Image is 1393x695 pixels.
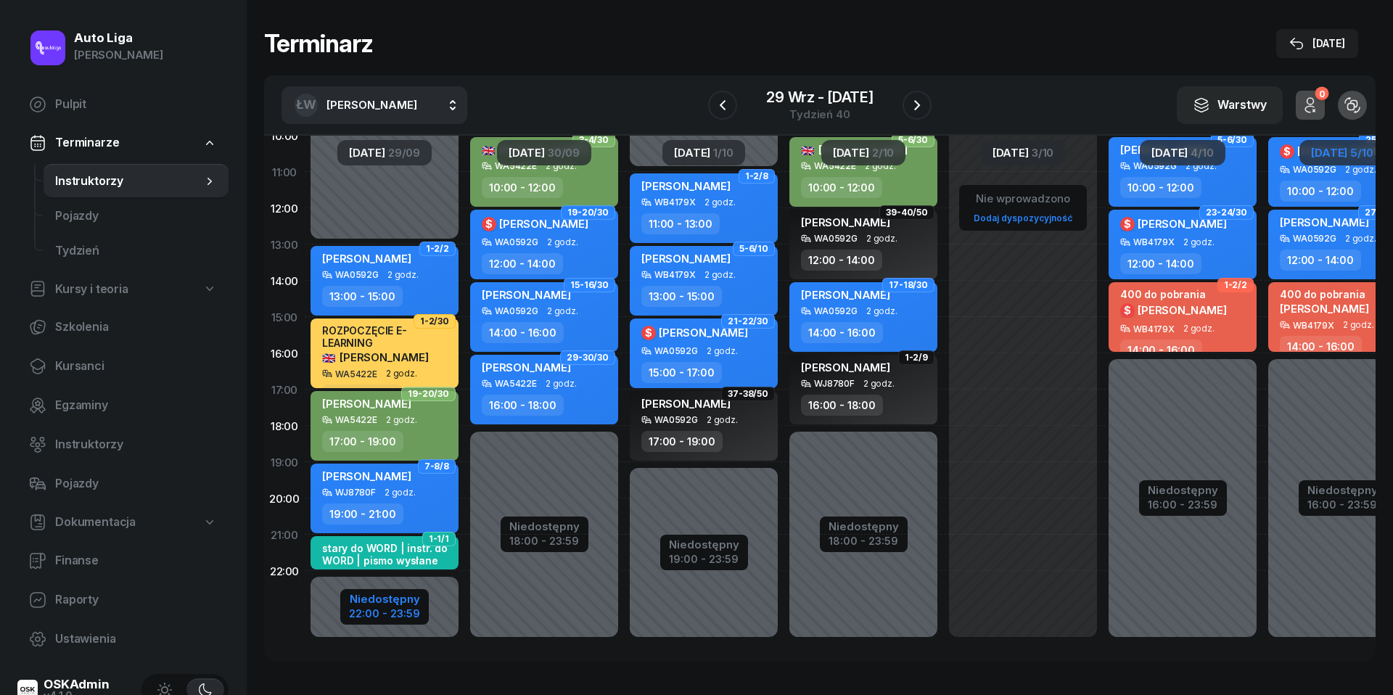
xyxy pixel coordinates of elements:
span: [PERSON_NAME] [322,350,429,364]
div: 10:00 [264,118,305,154]
div: 10:00 - 12:00 [801,177,882,198]
div: OSKAdmin [44,678,110,691]
span: Finanse [55,551,217,570]
span: [PERSON_NAME] [801,215,890,229]
span: Terminarze [55,133,119,152]
span: 2 godz. [1345,234,1376,244]
span: 2 godz. [866,306,897,316]
button: Warstwy [1177,86,1283,124]
div: 13:00 - 15:00 [641,286,722,307]
div: WA0592G [495,237,538,247]
div: 15:00 [264,299,305,335]
div: WA0592G [654,415,698,424]
div: Niedostępny [509,521,580,532]
span: 1-1/1 [429,538,449,540]
span: Ustawienia [55,630,217,649]
div: 18:00 - 23:59 [829,532,899,547]
a: Pojazdy [17,466,229,501]
div: 400 do pobrania [1120,288,1227,300]
span: 2 godz. [1343,320,1374,330]
span: 2 godz. [386,369,417,379]
a: Egzaminy [17,388,229,423]
div: WA0592G [814,234,858,243]
div: WA0592G [1293,234,1336,243]
span: 1-2/30 [420,320,449,323]
span: [PERSON_NAME] [326,98,417,112]
div: 15:00 - 17:00 [322,384,403,406]
span: Pojazdy [55,207,217,226]
div: WA5422E [495,161,537,170]
div: 17:00 [264,371,305,408]
div: 22:00 [264,553,305,589]
div: 0 [1315,86,1328,100]
div: WB4179X [1293,321,1334,330]
span: - [818,90,824,104]
span: [PERSON_NAME] [322,568,411,582]
span: $ [1124,305,1131,316]
div: 17:00 - 19:00 [322,431,403,452]
button: Niedostępny19:00 - 23:59 [669,536,739,568]
div: 18:00 - 23:59 [509,532,580,547]
span: 2 godz. [386,415,417,425]
a: Finanse [17,543,229,578]
span: Pojazdy [55,474,217,493]
div: 14:00 [264,263,305,299]
div: WA0592G [654,346,698,355]
span: [PERSON_NAME] [641,397,731,411]
span: [PERSON_NAME] [801,288,890,302]
div: 400 do pobrania [1280,288,1369,300]
span: [PERSON_NAME] [641,179,731,193]
div: [PERSON_NAME] [74,46,163,65]
span: [DATE] [509,147,545,158]
div: 10:00 - 12:00 [482,177,563,198]
div: 12:00 - 14:00 [801,250,882,271]
span: [PERSON_NAME] [1280,215,1369,229]
span: 2/10 [872,147,894,158]
span: ŁW [296,99,316,111]
div: [DATE] [1289,35,1345,52]
div: 13:00 [264,226,305,263]
div: Niedostępny [1307,485,1378,495]
span: 2 godz. [704,197,736,207]
a: Ustawienia [17,622,229,657]
div: WA5422E [335,415,377,424]
div: 16:00 - 23:59 [1148,495,1218,511]
button: Niedostępny16:00 - 23:59 [1307,482,1378,514]
div: 16:00 [264,335,305,371]
span: 37-38/50 [728,392,768,395]
button: [DATE] [1276,29,1358,58]
div: Niedostępny [669,539,739,550]
span: [PERSON_NAME] [641,252,731,266]
div: 12:00 - 14:00 [482,253,563,274]
div: 14:00 - 16:00 [482,322,564,343]
span: $ [645,328,652,338]
span: 2 godz. [863,379,895,389]
button: Nie wprowadzonoDodaj dyspozycyjność [968,186,1078,229]
div: Tydzień 40 [766,109,874,120]
span: [PERSON_NAME] [659,326,748,340]
span: 1-2/9 [905,356,928,359]
div: 19:00 [264,444,305,480]
div: 17:00 - 19:00 [641,431,723,452]
a: Kursanci [17,349,229,384]
span: [DATE] [349,147,385,158]
span: 2 godz. [385,488,416,498]
span: Szkolenia [55,318,217,337]
span: 1-2/2 [1224,284,1247,287]
span: 2 godz. [547,237,578,247]
div: 11:00 - 13:00 [641,213,720,234]
span: 29/09 [388,147,420,158]
span: 29-30/30 [567,356,609,359]
div: WA0592G [1293,165,1336,174]
span: Tydzień [55,242,217,260]
span: [DATE] [1311,147,1347,158]
span: [PERSON_NAME] [499,217,588,231]
span: 5-6/10 [739,247,768,250]
span: 19-20/30 [408,392,449,395]
span: 2 godz. [547,306,578,316]
div: WB4179X [1133,237,1175,247]
a: Kursy i teoria [17,273,229,306]
div: WB4179X [654,197,696,207]
span: Instruktorzy [55,435,217,454]
span: [DATE] [833,147,869,158]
